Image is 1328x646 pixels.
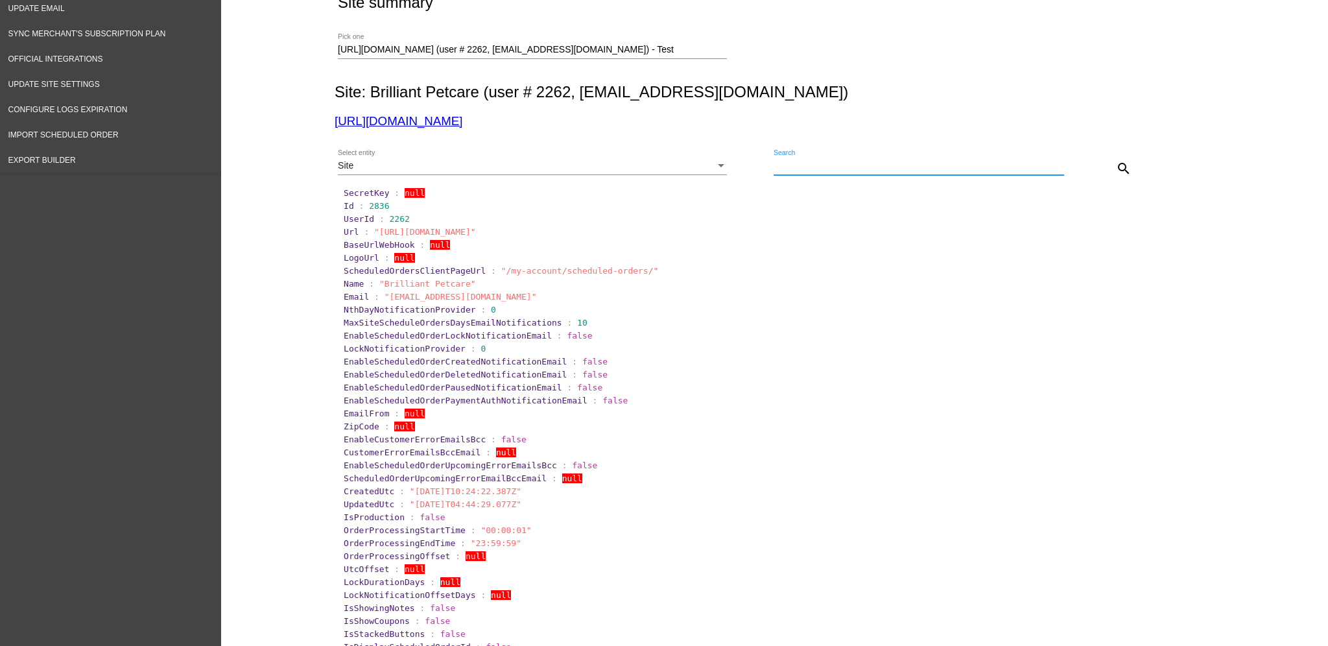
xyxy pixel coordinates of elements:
span: : [420,603,425,613]
span: "Brilliant Petcare" [379,279,476,289]
span: : [399,486,405,496]
span: Sync Merchant's Subscription Plan [8,29,166,38]
span: SecretKey [344,188,389,198]
span: EnableCustomerErrorEmailsBcc [344,435,486,444]
span: OrderProcessingOffset [344,551,450,561]
span: : [430,629,435,639]
span: : [374,292,379,302]
span: null [405,188,425,198]
span: false [420,512,445,522]
span: : [379,214,385,224]
span: Update Site Settings [8,80,100,89]
span: Official Integrations [8,54,103,64]
span: Configure logs expiration [8,105,128,114]
input: Number [338,45,727,55]
span: "00:00:01" [480,525,531,535]
span: false [577,383,602,392]
span: EnableScheduledOrderPaymentAuthNotificationEmail [344,396,587,405]
h2: Site: Brilliant Petcare (user # 2262, [EMAIL_ADDRESS][DOMAIN_NAME]) [335,83,1209,101]
span: : [420,240,425,250]
span: EnableScheduledOrderDeletedNotificationEmail [344,370,567,379]
span: 2262 [390,214,410,224]
span: IsShowingNotes [344,603,415,613]
span: IsShowCoupons [344,616,410,626]
span: "/my-account/scheduled-orders/" [501,266,659,276]
span: : [480,590,486,600]
span: false [440,629,466,639]
mat-icon: search [1116,161,1132,176]
span: null [562,473,582,483]
span: : [394,188,399,198]
span: : [593,396,598,405]
span: UserId [344,214,374,224]
span: null [496,448,516,457]
span: "23:59:59" [471,538,521,548]
span: Name [344,279,364,289]
span: "[EMAIL_ADDRESS][DOMAIN_NAME]" [385,292,537,302]
span: CustomerErrorEmailsBccEmail [344,448,480,457]
span: NthDayNotificationProvider [344,305,476,315]
span: ZipCode [344,422,379,431]
span: null [466,551,486,561]
span: : [364,227,369,237]
span: : [415,616,420,626]
span: Import Scheduled Order [8,130,119,139]
span: false [582,370,608,379]
span: : [410,512,415,522]
span: : [567,318,572,328]
span: : [394,564,399,574]
span: false [567,331,592,341]
span: false [425,616,450,626]
span: null [405,564,425,574]
span: : [491,266,496,276]
span: false [572,461,597,470]
span: Url [344,227,359,237]
span: CreatedUtc [344,486,394,496]
span: : [460,538,466,548]
a: [URL][DOMAIN_NAME] [335,114,462,128]
span: Update Email [8,4,65,13]
span: EnableScheduledOrderLockNotificationEmail [344,331,552,341]
span: LockDurationDays [344,577,425,587]
span: Site [338,160,353,171]
span: : [480,305,486,315]
span: ScheduledOrdersClientPageUrl [344,266,486,276]
span: false [501,435,527,444]
span: ScheduledOrderUpcomingErrorEmailBccEmail [344,473,547,483]
span: : [562,461,567,470]
span: UtcOffset [344,564,389,574]
span: : [491,435,496,444]
span: false [602,396,628,405]
span: : [471,525,476,535]
span: null [440,577,460,587]
span: : [552,473,557,483]
span: null [405,409,425,418]
span: EnableScheduledOrderCreatedNotificationEmail [344,357,567,366]
span: EnableScheduledOrderUpcomingErrorEmailsBcc [344,461,557,470]
span: 0 [491,305,496,315]
span: : [385,422,390,431]
span: : [394,409,399,418]
span: : [471,344,476,353]
span: : [572,370,577,379]
span: null [394,422,414,431]
span: false [582,357,608,366]
span: null [394,253,414,263]
span: null [491,590,511,600]
span: 2836 [369,201,389,211]
span: LockNotificationOffsetDays [344,590,476,600]
span: UpdatedUtc [344,499,394,509]
span: EmailFrom [344,409,389,418]
span: false [430,603,455,613]
span: 10 [577,318,587,328]
span: : [455,551,460,561]
span: "[DATE]T10:24:22.387Z" [410,486,521,496]
span: LogoUrl [344,253,379,263]
span: null [430,240,450,250]
span: : [430,577,435,587]
span: Email [344,292,369,302]
span: : [557,331,562,341]
span: "[URL][DOMAIN_NAME]" [374,227,476,237]
span: : [359,201,364,211]
span: Id [344,201,354,211]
